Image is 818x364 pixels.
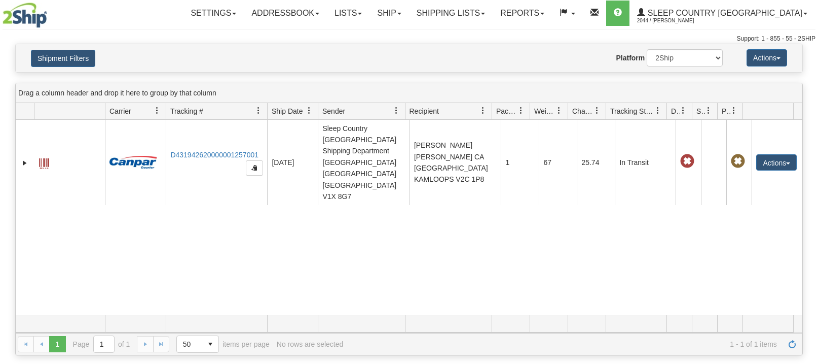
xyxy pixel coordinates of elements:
a: Sleep Country [GEOGRAPHIC_DATA] 2044 / [PERSON_NAME] [629,1,815,26]
td: [PERSON_NAME] [PERSON_NAME] CA [GEOGRAPHIC_DATA] KAMLOOPS V2C 1P8 [410,120,501,205]
a: Ship Date filter column settings [301,102,318,119]
span: Sender [322,106,345,116]
button: Shipment Filters [31,50,95,67]
a: D431942620000001257001 [170,151,258,159]
a: Lists [327,1,369,26]
iframe: chat widget [795,130,817,234]
span: Late [680,154,694,169]
button: Actions [747,49,787,67]
span: Ship Date [272,106,303,116]
td: 67 [539,120,577,205]
a: Tracking # filter column settings [250,102,267,119]
div: No rows are selected [277,340,344,348]
img: logo2044.jpg [3,3,47,28]
a: Packages filter column settings [512,102,530,119]
span: items per page [176,336,270,353]
img: 14 - Canpar [109,156,157,169]
div: grid grouping header [16,83,802,103]
span: Packages [496,106,517,116]
span: Page 1 [49,336,65,352]
input: Page 1 [94,336,114,352]
td: In Transit [615,120,676,205]
span: 50 [183,339,196,349]
a: Ship [369,1,408,26]
a: Pickup Status filter column settings [725,102,742,119]
td: 1 [501,120,539,205]
a: Sender filter column settings [388,102,405,119]
a: Expand [20,158,30,168]
a: Addressbook [244,1,327,26]
label: Platform [616,53,645,63]
a: Reports [493,1,552,26]
a: Settings [183,1,244,26]
span: Tracking Status [610,106,654,116]
span: Page sizes drop down [176,336,219,353]
div: Support: 1 - 855 - 55 - 2SHIP [3,35,815,43]
a: Weight filter column settings [550,102,568,119]
span: Weight [534,106,555,116]
span: 1 - 1 of 1 items [350,340,777,348]
a: Shipment Issues filter column settings [700,102,717,119]
a: Tracking Status filter column settings [649,102,666,119]
button: Copy to clipboard [246,160,263,176]
span: Tracking # [170,106,203,116]
span: Pickup Not Assigned [731,154,745,169]
span: Recipient [410,106,439,116]
a: Carrier filter column settings [148,102,166,119]
span: Sleep Country [GEOGRAPHIC_DATA] [645,9,802,17]
span: Carrier [109,106,131,116]
a: Refresh [784,336,800,352]
span: 2044 / [PERSON_NAME] [637,16,713,26]
span: Charge [572,106,593,116]
span: Shipment Issues [696,106,705,116]
td: Sleep Country [GEOGRAPHIC_DATA] Shipping Department [GEOGRAPHIC_DATA] [GEOGRAPHIC_DATA] [GEOGRAPH... [318,120,410,205]
a: Delivery Status filter column settings [675,102,692,119]
a: Label [39,154,49,170]
span: Delivery Status [671,106,680,116]
a: Charge filter column settings [588,102,606,119]
td: [DATE] [267,120,318,205]
td: 25.74 [577,120,615,205]
span: select [202,336,218,352]
a: Shipping lists [409,1,493,26]
button: Actions [756,154,797,171]
a: Recipient filter column settings [474,102,492,119]
span: Page of 1 [73,336,130,353]
span: Pickup Status [722,106,730,116]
